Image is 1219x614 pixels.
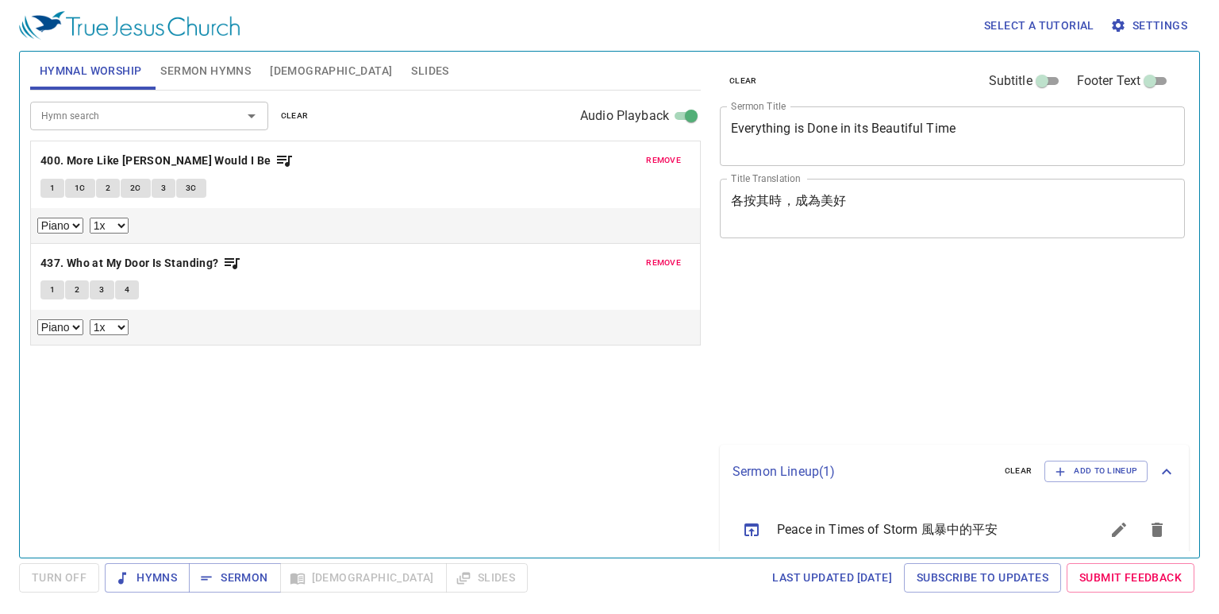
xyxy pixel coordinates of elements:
button: 4 [115,280,139,299]
span: remove [646,153,681,168]
span: 3 [99,283,104,297]
span: Submit Feedback [1079,568,1182,588]
span: Add to Lineup [1055,464,1137,478]
span: 4 [125,283,129,297]
button: 3 [152,179,175,198]
span: Sermon Hymns [160,61,251,81]
b: 437. Who at My Door Is Standing? [40,253,219,273]
button: clear [720,71,767,91]
span: Settings [1113,16,1187,36]
span: Audio Playback [580,106,669,126]
select: Playback Rate [90,319,129,335]
a: Submit Feedback [1067,563,1194,593]
p: Sermon Lineup ( 1 ) [733,462,992,481]
button: 1 [40,179,64,198]
span: Slides [411,61,448,81]
button: 437. Who at My Door Is Standing? [40,253,241,273]
select: Select Track [37,319,83,335]
button: clear [271,106,318,126]
button: 3 [90,280,113,299]
span: clear [1005,464,1032,478]
span: Peace in Times of Storm 風暴中的平安 [777,520,1062,539]
button: remove [636,151,690,170]
span: 2C [130,181,141,195]
textarea: 各按其時，成為美好 [731,193,1174,223]
button: clear [995,461,1042,481]
span: clear [281,109,309,123]
span: 1C [75,181,86,195]
span: 3 [161,181,166,195]
button: 2 [65,280,89,299]
button: Select a tutorial [978,11,1101,41]
button: Open [240,105,263,127]
span: Hymns [117,568,177,588]
ul: sermon lineup list [720,498,1189,562]
span: 1 [50,283,55,297]
button: Hymns [105,563,190,593]
a: Last updated [DATE] [766,563,898,593]
button: 400. More Like [PERSON_NAME] Would I Be [40,151,294,171]
b: 400. More Like [PERSON_NAME] Would I Be [40,151,271,171]
span: 2 [75,283,79,297]
div: Sermon Lineup(1)clearAdd to Lineup [720,445,1189,497]
span: clear [729,74,757,88]
button: 2 [96,179,120,198]
span: Subscribe to Updates [917,568,1048,588]
iframe: from-child [713,255,1094,439]
span: Sermon [202,568,267,588]
span: 1 [50,181,55,195]
span: 3C [186,181,197,195]
span: Last updated [DATE] [772,568,892,588]
span: Select a tutorial [984,16,1094,36]
button: Settings [1107,11,1194,41]
span: [DEMOGRAPHIC_DATA] [270,61,392,81]
select: Select Track [37,218,83,234]
button: Sermon [189,563,280,593]
a: Subscribe to Updates [904,563,1061,593]
span: Hymnal Worship [40,61,142,81]
button: 1C [65,179,95,198]
span: Footer Text [1077,71,1141,91]
span: Subtitle [989,71,1032,91]
button: remove [636,253,690,272]
button: 3C [176,179,206,198]
img: True Jesus Church [19,11,240,40]
button: Add to Lineup [1044,461,1148,481]
textarea: Everything is Done in its Beautiful Time [731,121,1174,151]
button: 1 [40,280,64,299]
button: 2C [121,179,151,198]
span: 2 [106,181,110,195]
span: remove [646,256,681,270]
select: Playback Rate [90,218,129,234]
